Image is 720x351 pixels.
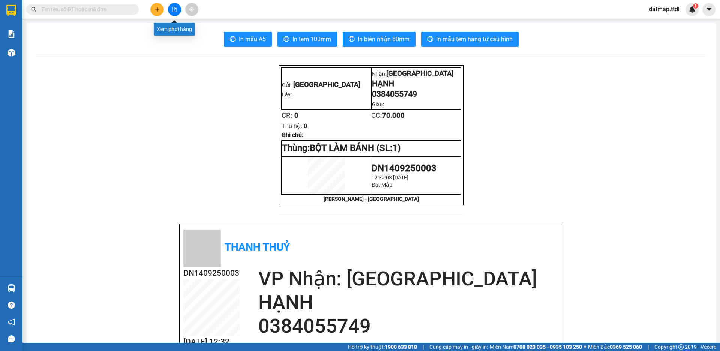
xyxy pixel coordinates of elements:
[282,143,310,153] span: Thùng:
[372,79,394,88] span: HẠNH
[372,182,392,188] span: Đạt Mập
[8,318,15,326] span: notification
[6,6,82,23] div: [GEOGRAPHIC_DATA]
[277,32,337,47] button: printerIn tem 100mm
[168,3,181,16] button: file-add
[282,91,292,97] span: Lấy:
[8,302,15,309] span: question-circle
[258,291,559,314] h2: HẠNH
[304,122,307,130] span: 0
[282,122,302,130] span: Thu hộ:
[6,6,18,14] span: Gửi:
[648,343,649,351] span: |
[88,23,164,32] div: HẠNH
[8,335,15,342] span: message
[258,267,559,291] h2: VP Nhận: [GEOGRAPHIC_DATA]
[7,30,15,38] img: solution-icon
[372,69,460,78] p: Nhận:
[87,47,165,58] div: 70.000
[436,34,513,44] span: In mẫu tem hàng tự cấu hình
[172,7,177,12] span: file-add
[423,343,424,351] span: |
[185,3,198,16] button: aim
[643,4,685,14] span: datmap.ttdl
[183,336,240,348] h2: [DATE] 12:32
[429,343,488,351] span: Cung cấp máy in - giấy in:
[282,79,370,89] p: Gửi:
[358,34,409,44] span: In biên nhận 80mm
[584,345,586,348] span: ⚪️
[88,6,164,23] div: [GEOGRAPHIC_DATA]
[292,34,331,44] span: In tem 100mm
[588,343,642,351] span: Miền Bắc
[258,314,559,338] h2: 0384055749
[282,111,292,119] span: CR:
[693,3,698,9] sup: 1
[382,111,405,119] span: 70.000
[689,6,696,13] img: icon-new-feature
[225,241,290,253] b: Thanh Thuỷ
[282,131,303,139] span: Ghi chú:
[87,49,97,57] span: CC :
[392,143,400,153] span: 1)
[490,343,582,351] span: Miền Nam
[348,343,417,351] span: Hỗ trợ kỹ thuật:
[385,344,417,350] strong: 1900 633 818
[6,5,16,16] img: logo-vxr
[294,111,298,119] span: 0
[702,3,715,16] button: caret-down
[372,163,436,173] span: DN1409250003
[372,175,408,181] span: 12:32:03 [DATE]
[372,89,417,99] span: 0384055749
[324,196,419,202] strong: [PERSON_NAME] - [GEOGRAPHIC_DATA]
[513,344,582,350] strong: 0708 023 035 - 0935 103 250
[88,6,106,14] span: Nhận:
[310,143,400,153] span: BỘT LÀM BÁNH (SL:
[189,7,194,12] span: aim
[694,3,697,9] span: 1
[183,267,240,279] h2: DN1409250003
[610,344,642,350] strong: 0369 525 060
[7,49,15,57] img: warehouse-icon
[41,5,130,13] input: Tìm tên, số ĐT hoặc mã đơn
[427,36,433,43] span: printer
[154,23,195,36] div: Xem phơi hàng
[706,6,712,13] span: caret-down
[88,32,164,43] div: 0384055749
[386,69,453,78] span: [GEOGRAPHIC_DATA]
[154,7,160,12] span: plus
[150,3,163,16] button: plus
[224,32,272,47] button: printerIn mẫu A5
[239,34,266,44] span: In mẫu A5
[31,7,36,12] span: search
[372,101,384,107] span: Giao:
[343,32,415,47] button: printerIn biên nhận 80mm
[371,111,405,119] span: CC:
[678,344,684,350] span: copyright
[349,36,355,43] span: printer
[230,36,236,43] span: printer
[7,284,15,292] img: warehouse-icon
[293,81,360,89] span: [GEOGRAPHIC_DATA]
[283,36,289,43] span: printer
[421,32,519,47] button: printerIn mẫu tem hàng tự cấu hình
